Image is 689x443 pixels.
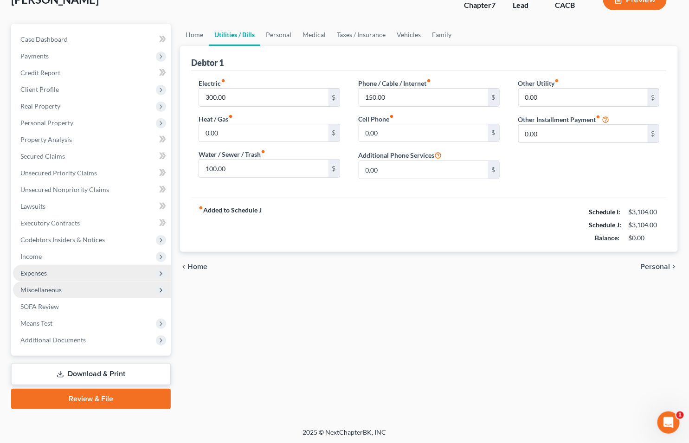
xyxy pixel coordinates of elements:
[359,114,394,124] label: Cell Phone
[221,78,225,83] i: fiber_manual_record
[359,124,488,142] input: --
[13,131,171,148] a: Property Analysis
[20,35,68,43] span: Case Dashboard
[20,336,86,344] span: Additional Documents
[20,269,47,277] span: Expenses
[20,252,42,260] span: Income
[426,24,457,46] a: Family
[648,89,659,106] div: $
[20,219,80,227] span: Executory Contracts
[187,263,207,270] span: Home
[518,78,560,88] label: Other Utility
[20,52,49,60] span: Payments
[180,263,187,270] i: chevron_left
[191,57,224,68] div: Debtor 1
[13,215,171,231] a: Executory Contracts
[20,286,62,294] span: Miscellaneous
[199,78,225,88] label: Electric
[589,221,621,229] strong: Schedule J:
[199,124,328,142] input: --
[20,186,109,193] span: Unsecured Nonpriority Claims
[20,135,72,143] span: Property Analysis
[20,152,65,160] span: Secured Claims
[488,124,499,142] div: $
[518,115,601,124] label: Other Installment Payment
[20,319,52,327] span: Means Test
[595,234,619,242] strong: Balance:
[11,363,171,385] a: Download & Print
[328,124,340,142] div: $
[391,24,426,46] a: Vehicles
[11,389,171,409] a: Review & File
[20,102,60,110] span: Real Property
[328,160,340,177] div: $
[555,78,560,83] i: fiber_manual_record
[199,160,328,177] input: --
[13,148,171,165] a: Secured Claims
[331,24,391,46] a: Taxes / Insurance
[13,198,171,215] a: Lawsuits
[427,78,431,83] i: fiber_manual_record
[359,89,488,106] input: --
[13,165,171,181] a: Unsecured Priority Claims
[488,161,499,179] div: $
[260,24,297,46] a: Personal
[13,181,171,198] a: Unsecured Nonpriority Claims
[20,302,59,310] span: SOFA Review
[180,24,209,46] a: Home
[519,125,648,142] input: --
[589,208,620,216] strong: Schedule I:
[228,114,233,119] i: fiber_manual_record
[20,202,45,210] span: Lawsuits
[199,205,262,244] strong: Added to Schedule J
[657,411,680,434] iframe: Intercom live chat
[390,114,394,119] i: fiber_manual_record
[297,24,331,46] a: Medical
[20,69,60,77] span: Credit Report
[13,31,171,48] a: Case Dashboard
[328,89,340,106] div: $
[20,169,97,177] span: Unsecured Priority Claims
[629,207,659,217] div: $3,104.00
[180,263,207,270] button: chevron_left Home
[641,263,678,270] button: Personal chevron_right
[359,149,442,161] label: Additional Phone Services
[670,263,678,270] i: chevron_right
[629,220,659,230] div: $3,104.00
[641,263,670,270] span: Personal
[13,298,171,315] a: SOFA Review
[199,114,233,124] label: Heat / Gas
[359,161,488,179] input: --
[13,64,171,81] a: Credit Report
[20,236,105,244] span: Codebtors Insiders & Notices
[261,149,265,154] i: fiber_manual_record
[199,149,265,159] label: Water / Sewer / Trash
[596,115,601,119] i: fiber_manual_record
[199,205,203,210] i: fiber_manual_record
[488,89,499,106] div: $
[199,89,328,106] input: --
[491,0,496,9] span: 7
[519,89,648,106] input: --
[209,24,260,46] a: Utilities / Bills
[20,85,59,93] span: Client Profile
[629,233,659,243] div: $0.00
[676,411,684,419] span: 1
[359,78,431,88] label: Phone / Cable / Internet
[20,119,73,127] span: Personal Property
[648,125,659,142] div: $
